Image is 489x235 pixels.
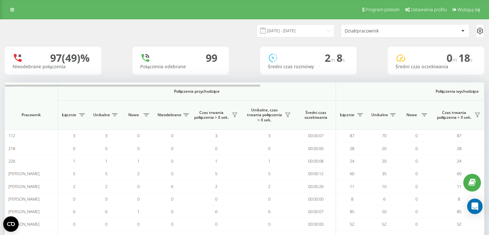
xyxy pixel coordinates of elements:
span: 20 [382,158,386,164]
span: 70 [382,133,386,138]
div: Dział/pracownik [345,28,421,34]
span: Czas trwania połączenia > X sek. [436,110,473,120]
span: Nowe [125,112,141,117]
span: 1 [137,209,140,214]
span: 1 [73,158,75,164]
span: 3 [268,133,270,138]
span: 87 [457,133,461,138]
span: s [470,56,473,63]
td: 00:00:07 [296,205,336,218]
span: 0 [415,196,418,202]
span: 6 [105,209,107,214]
div: 97 (49)% [50,52,90,64]
span: 6 [73,209,75,214]
span: 18 [458,51,473,65]
button: Open CMP widget [3,216,19,232]
td: 00:00:07 [296,129,336,142]
span: 0 [73,146,75,151]
div: Połączenia odebrane [140,64,221,70]
span: 6 [171,183,173,189]
span: Nowe [403,112,420,117]
span: 0 [415,209,418,214]
span: Unikalne, czas trwania połączenia > X sek. [246,108,283,123]
span: m [452,56,458,63]
span: 0 [415,133,418,138]
span: Unikalne [93,112,110,117]
span: 3 [105,133,107,138]
span: 6 [268,209,270,214]
span: 0 [105,146,107,151]
span: Nieodebrane [158,112,181,117]
span: 52 [350,221,354,227]
span: 0 [171,158,173,164]
span: 0 [215,221,217,227]
span: 3 [215,133,217,138]
td: 00:00:00 [296,142,336,155]
span: 50 [382,209,386,214]
div: Nieodebrane połączenia [13,64,94,70]
span: 0 [415,183,418,189]
span: [PERSON_NAME] [8,183,40,189]
span: 2 [215,183,217,189]
span: s [342,56,345,63]
span: 0 [268,221,270,227]
td: 00:00:26 [296,180,336,193]
span: 0 [415,146,418,151]
span: 0 [215,146,217,151]
span: 6 [215,209,217,214]
span: 11 [457,183,461,189]
span: 0 [73,196,75,202]
span: Łącznie [61,112,77,117]
span: 0 [268,196,270,202]
span: 20 [382,146,386,151]
span: 5 [215,171,217,176]
span: 0 [268,146,270,151]
span: 0 [73,221,75,227]
div: Open Intercom Messenger [467,199,483,214]
span: 1 [268,158,270,164]
span: 0 [171,171,173,176]
span: 0 [171,196,173,202]
span: 24 [350,158,354,164]
span: 0 [415,171,418,176]
span: Program poleceń [366,7,400,12]
span: 0 [215,196,217,202]
span: Czas trwania połączenia > X sek. [193,110,230,120]
span: 60 [457,171,461,176]
span: Wyloguj się [457,7,480,12]
span: 8 [351,196,353,202]
span: 0 [137,146,140,151]
span: [PERSON_NAME] [8,221,40,227]
span: 226 [8,158,15,164]
span: 0 [415,158,418,164]
span: Średni czas oczekiwania [301,110,331,120]
span: 52 [382,221,386,227]
span: 2 [137,171,140,176]
span: 112 [8,133,15,138]
span: 28 [457,146,461,151]
span: 5 [268,171,270,176]
td: 00:00:08 [296,155,336,167]
span: Połączenia przychodzące [75,89,319,94]
span: 5 [105,171,107,176]
span: 2 [73,183,75,189]
span: 35 [382,171,386,176]
span: 0 [171,221,173,227]
span: Ustawienia profilu [411,7,447,12]
td: 00:00:00 [296,218,336,230]
span: 1 [105,158,107,164]
td: 00:00:00 [296,193,336,205]
span: 0 [137,196,140,202]
div: Średni czas oczekiwania [395,64,476,70]
td: 00:00:12 [296,167,336,180]
span: 52 [457,221,461,227]
div: Średni czas rozmówy [268,64,349,70]
span: 0 [137,183,140,189]
span: 24 [457,158,461,164]
span: 11 [350,183,354,189]
span: [PERSON_NAME] [8,171,40,176]
span: 87 [350,133,354,138]
span: m [331,56,337,63]
span: 0 [105,196,107,202]
span: 0 [171,133,173,138]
